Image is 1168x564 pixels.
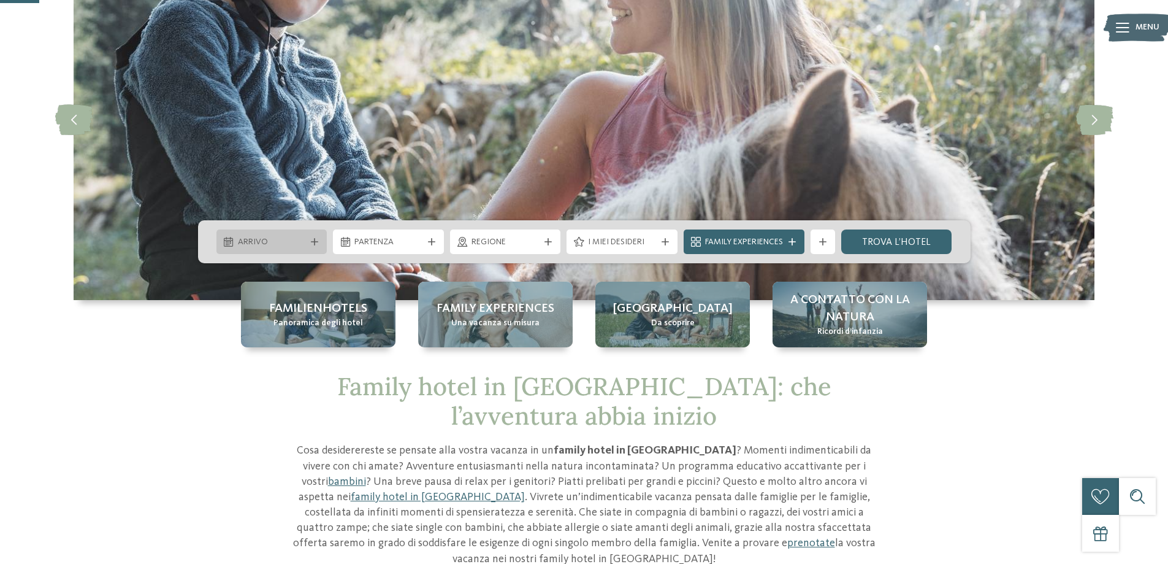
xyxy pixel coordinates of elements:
[269,300,367,317] span: Familienhotels
[705,236,783,249] span: Family Experiences
[437,300,554,317] span: Family experiences
[451,317,540,330] span: Una vacanza su misura
[238,236,306,249] span: Arrivo
[273,317,363,330] span: Panoramica degli hotel
[651,317,695,330] span: Da scoprire
[595,282,750,347] a: Family hotel in Trentino Alto Adige: la vacanza ideale per grandi e piccini [GEOGRAPHIC_DATA] Da ...
[337,371,831,431] span: Family hotel in [GEOGRAPHIC_DATA]: che l’avventura abbia inizio
[351,492,525,503] a: family hotel in [GEOGRAPHIC_DATA]
[817,326,883,338] span: Ricordi d’infanzia
[354,236,422,249] span: Partenza
[787,538,835,549] a: prenotate
[554,445,736,456] strong: family hotel in [GEOGRAPHIC_DATA]
[785,292,915,326] span: A contatto con la natura
[241,282,395,347] a: Family hotel in Trentino Alto Adige: la vacanza ideale per grandi e piccini Familienhotels Panora...
[613,300,733,317] span: [GEOGRAPHIC_DATA]
[471,236,540,249] span: Regione
[418,282,573,347] a: Family hotel in Trentino Alto Adige: la vacanza ideale per grandi e piccini Family experiences Un...
[841,230,952,254] a: trova l’hotel
[773,282,927,347] a: Family hotel in Trentino Alto Adige: la vacanza ideale per grandi e piccini A contatto con la nat...
[328,476,366,487] a: bambini
[588,236,656,249] span: I miei desideri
